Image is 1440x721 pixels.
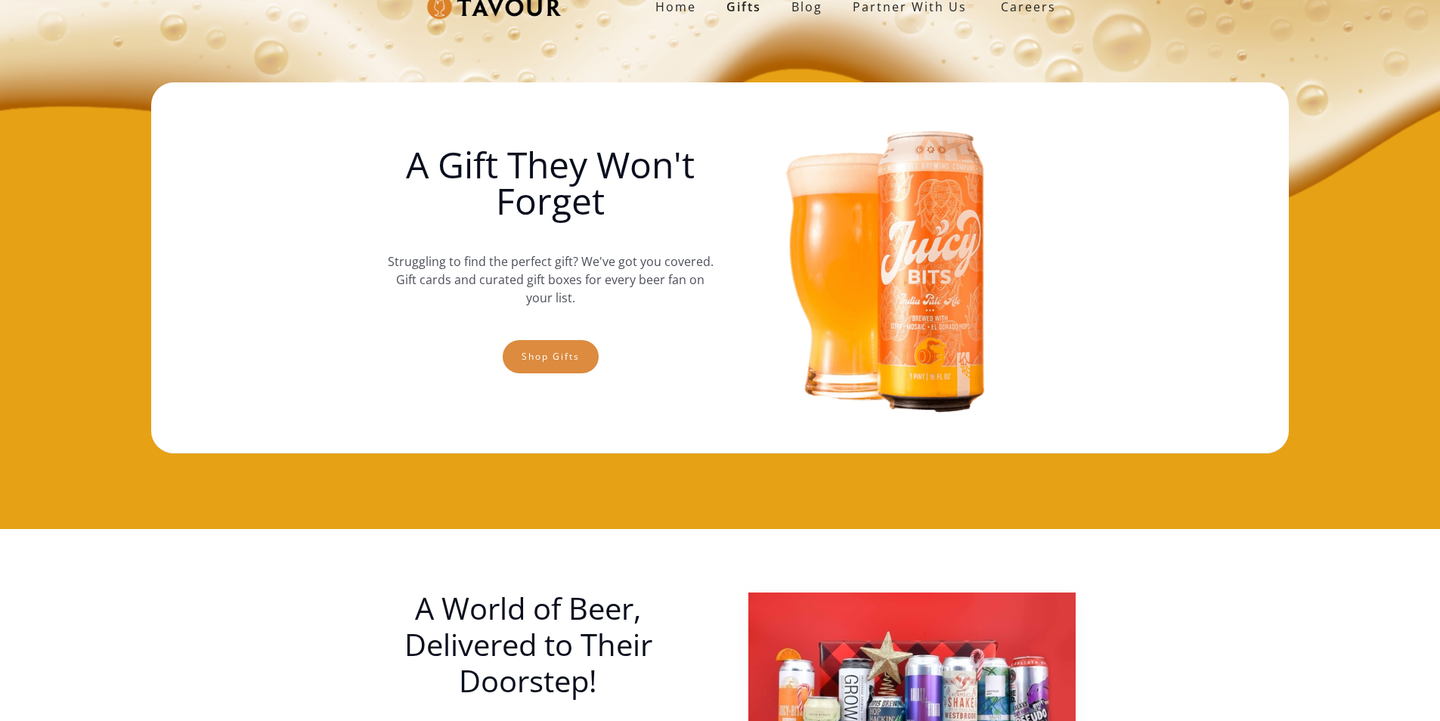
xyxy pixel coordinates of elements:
[365,590,692,699] h1: A World of Beer, Delivered to Their Doorstep!
[503,340,599,373] a: Shop gifts
[387,147,714,219] h1: A Gift They Won't Forget
[387,237,714,322] p: Struggling to find the perfect gift? We've got you covered. Gift cards and curated gift boxes for...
